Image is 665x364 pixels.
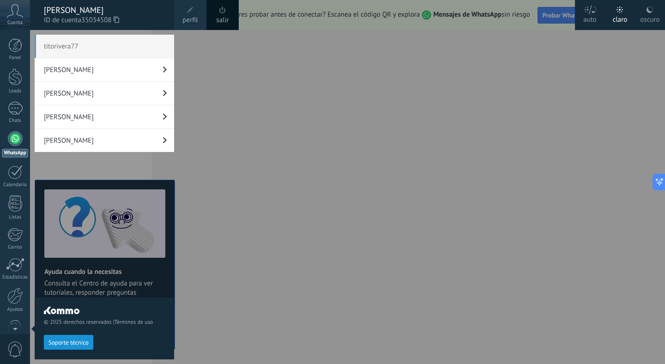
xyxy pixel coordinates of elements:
[2,118,29,124] div: Chats
[81,15,119,25] span: 35034508
[115,319,153,326] a: Términos de uso
[182,15,198,25] span: perfil
[2,274,29,280] div: Estadísticas
[7,20,23,26] span: Cuenta
[2,244,29,250] div: Correo
[35,82,174,105] a: [PERSON_NAME]
[44,5,165,15] div: [PERSON_NAME]
[44,319,165,326] span: © 2025 derechos reservados |
[640,6,659,30] div: oscuro
[583,6,597,30] div: auto
[2,149,28,158] div: WhatsApp
[35,58,174,81] a: [PERSON_NAME]
[2,307,29,313] div: Ajustes
[44,335,93,350] button: Soporte técnico
[2,55,29,61] div: Panel
[35,129,174,152] a: [PERSON_NAME]
[2,88,29,94] div: Leads
[35,35,174,58] span: titorivera77
[35,105,174,128] a: [PERSON_NAME]
[44,15,165,25] span: ID de cuenta
[216,15,229,25] a: salir
[44,339,93,346] a: Soporte técnico
[48,340,89,346] span: Soporte técnico
[613,6,628,30] div: claro
[2,214,29,220] div: Listas
[2,182,29,188] div: Calendario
